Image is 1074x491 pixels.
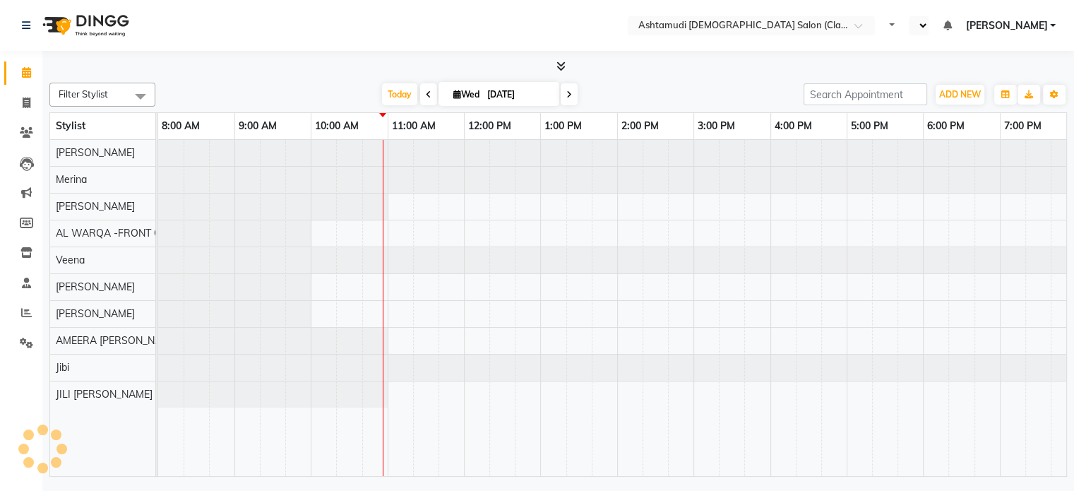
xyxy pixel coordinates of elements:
span: Merina [56,173,87,186]
a: 3:00 PM [694,116,739,136]
a: 7:00 PM [1001,116,1045,136]
span: Filter Stylist [59,88,108,100]
span: Wed [450,89,483,100]
span: ADD NEW [939,89,981,100]
span: Veena [56,254,85,266]
input: Search Appointment [804,83,927,105]
span: Today [382,83,417,105]
span: [PERSON_NAME] [56,307,135,320]
button: ADD NEW [936,85,984,105]
span: Stylist [56,119,85,132]
img: logo [36,6,133,45]
a: 8:00 AM [158,116,203,136]
span: [PERSON_NAME] [56,146,135,159]
a: 5:00 PM [847,116,892,136]
a: 9:00 AM [235,116,280,136]
a: 2:00 PM [618,116,662,136]
span: [PERSON_NAME] [965,18,1047,33]
span: AMEERA [PERSON_NAME] [56,334,179,347]
a: 4:00 PM [771,116,816,136]
span: AL WARQA -FRONT OFFICE [56,227,189,239]
a: 6:00 PM [924,116,968,136]
a: 12:00 PM [465,116,515,136]
a: 11:00 AM [388,116,439,136]
input: 2025-09-03 [483,84,554,105]
span: JILI [PERSON_NAME] [56,388,153,401]
a: 10:00 AM [311,116,362,136]
span: [PERSON_NAME] [56,200,135,213]
span: [PERSON_NAME] [56,280,135,293]
a: 1:00 PM [541,116,585,136]
span: Jibi [56,361,69,374]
